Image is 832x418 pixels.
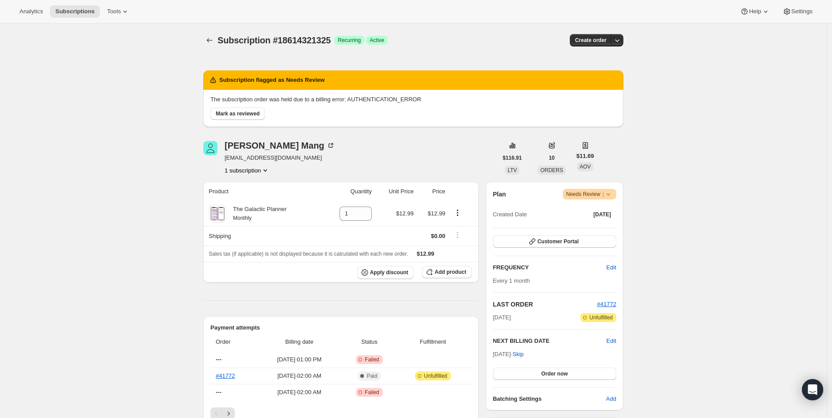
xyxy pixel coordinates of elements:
[541,370,568,377] span: Order now
[370,37,384,44] span: Active
[422,266,471,278] button: Add product
[260,337,339,346] span: Billing date
[493,351,524,357] span: [DATE] ·
[416,182,448,201] th: Price
[580,164,591,170] span: AOV
[344,337,394,346] span: Status
[396,210,414,217] span: $12.99
[597,301,616,307] a: #41772
[338,37,361,44] span: Recurring
[538,238,579,245] span: Customer Portal
[210,107,265,120] button: Mark as reviewed
[14,5,48,18] button: Analytics
[260,388,339,397] span: [DATE] · 02:00 AM
[400,337,466,346] span: Fulfillment
[417,250,435,257] span: $12.99
[503,154,522,161] span: $116.91
[203,34,216,46] button: Subscriptions
[791,8,813,15] span: Settings
[540,167,563,173] span: ORDERS
[606,395,616,403] span: Add
[493,210,527,219] span: Created Date
[593,211,611,218] span: [DATE]
[601,261,622,275] button: Edit
[216,356,221,363] span: ---
[55,8,95,15] span: Subscriptions
[210,205,225,222] img: product img
[365,389,379,396] span: Failed
[493,190,506,199] h2: Plan
[216,372,235,379] a: #41772
[209,251,408,257] span: Sales tax (if applicable) is not displayed because it is calculated with each new order.
[512,350,523,359] span: Skip
[210,323,472,332] h2: Payment attempts
[493,235,616,248] button: Customer Portal
[607,337,616,345] button: Edit
[260,355,339,364] span: [DATE] · 01:00 PM
[219,76,324,84] h2: Subscription flagged as Needs Review
[493,263,607,272] h2: FREQUENCY
[431,233,446,239] span: $0.00
[322,182,374,201] th: Quantity
[107,8,121,15] span: Tools
[589,314,613,321] span: Unfulfilled
[601,392,622,406] button: Add
[435,268,466,276] span: Add product
[508,167,517,173] span: LTV
[260,372,339,380] span: [DATE] · 02:00 AM
[588,208,616,221] button: [DATE]
[203,226,322,245] th: Shipping
[493,300,597,309] h2: LAST ORDER
[226,205,286,222] div: The Galactic Planner
[450,230,465,240] button: Shipping actions
[203,182,322,201] th: Product
[493,395,606,403] h6: Batching Settings
[497,152,527,164] button: $116.91
[749,8,761,15] span: Help
[366,372,377,380] span: Paid
[374,182,416,201] th: Unit Price
[597,300,616,309] button: #41772
[203,141,218,155] span: Marion Mang
[777,5,818,18] button: Settings
[802,379,823,400] div: Open Intercom Messenger
[576,152,594,161] span: $11.69
[570,34,612,46] button: Create order
[218,35,331,45] span: Subscription #18614321325
[575,37,607,44] span: Create order
[225,166,270,175] button: Product actions
[566,190,613,199] span: Needs Review
[428,210,446,217] span: $12.99
[216,389,221,395] span: ---
[493,368,616,380] button: Order now
[216,110,260,117] span: Mark as reviewed
[370,269,408,276] span: Apply discount
[225,141,335,150] div: [PERSON_NAME] Mang
[543,152,560,164] button: 10
[102,5,135,18] button: Tools
[50,5,100,18] button: Subscriptions
[358,266,414,279] button: Apply discount
[507,347,529,361] button: Skip
[450,208,465,218] button: Product actions
[19,8,43,15] span: Analytics
[424,372,447,380] span: Unfulfilled
[735,5,775,18] button: Help
[603,191,604,198] span: |
[607,263,616,272] span: Edit
[493,313,511,322] span: [DATE]
[493,277,530,284] span: Every 1 month
[549,154,554,161] span: 10
[493,337,607,345] h2: NEXT BILLING DATE
[210,95,616,104] p: The subscription order was held due to a billing error: AUTHENTICATION_ERROR
[365,356,379,363] span: Failed
[225,153,335,162] span: [EMAIL_ADDRESS][DOMAIN_NAME]
[210,332,257,352] th: Order
[233,215,252,221] small: Monthly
